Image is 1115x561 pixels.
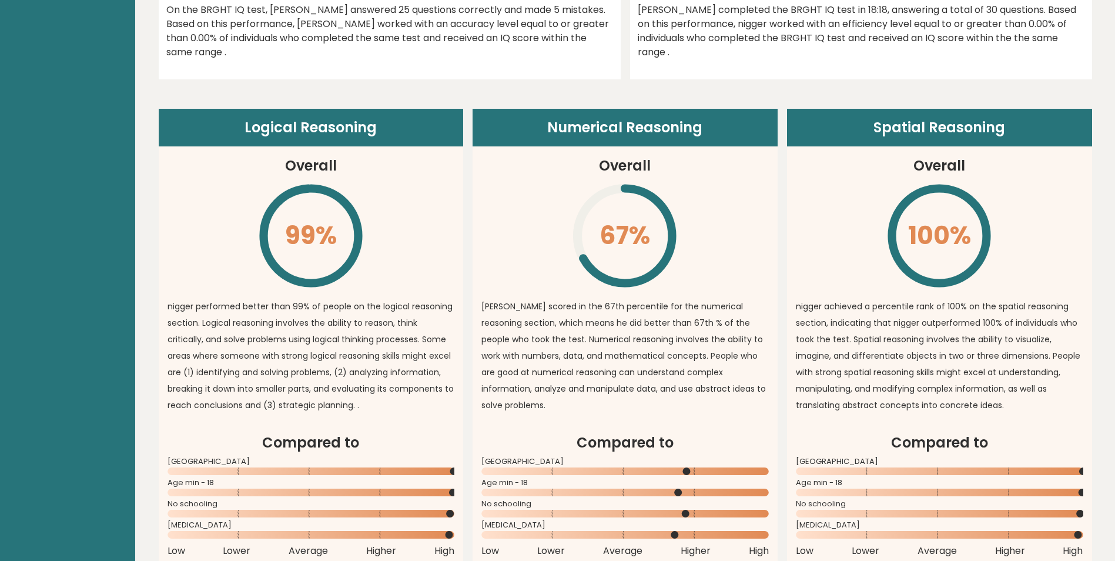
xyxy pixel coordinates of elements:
[168,480,455,485] span: Age min - 18
[918,544,957,558] span: Average
[481,432,769,453] h2: Compared to
[1063,544,1083,558] span: High
[159,109,464,146] header: Logical Reasoning
[481,523,769,527] span: [MEDICAL_DATA]
[481,459,769,464] span: [GEOGRAPHIC_DATA]
[681,544,711,558] span: Higher
[481,544,499,558] span: Low
[796,502,1083,506] span: No schooling
[168,523,455,527] span: [MEDICAL_DATA]
[796,298,1083,413] p: nigger achieved a percentile rank of 100% on the spatial reasoning section, indicating that nigge...
[571,182,678,289] svg: \
[796,459,1083,464] span: [GEOGRAPHIC_DATA]
[285,155,337,176] h3: Overall
[434,544,454,558] span: High
[168,432,455,453] h2: Compared to
[995,544,1025,558] span: Higher
[787,109,1092,146] header: Spatial Reasoning
[481,502,769,506] span: No schooling
[796,523,1083,527] span: [MEDICAL_DATA]
[481,298,769,413] p: [PERSON_NAME] scored in the 67th percentile for the numerical reasoning section, which means he d...
[168,544,185,558] span: Low
[289,544,328,558] span: Average
[852,544,879,558] span: Lower
[603,544,642,558] span: Average
[168,502,455,506] span: No schooling
[796,544,813,558] span: Low
[537,544,565,558] span: Lower
[913,155,965,176] h3: Overall
[796,432,1083,453] h2: Compared to
[638,3,1084,59] div: [PERSON_NAME] completed the BRGHT IQ test in 18:18, answering a total of 30 questions. Based on t...
[168,459,455,464] span: [GEOGRAPHIC_DATA]
[168,298,455,413] p: nigger performed better than 99% of people on the logical reasoning section. Logical reasoning in...
[223,544,250,558] span: Lower
[749,544,769,558] span: High
[796,480,1083,485] span: Age min - 18
[257,182,364,289] svg: \
[599,155,651,176] h3: Overall
[481,480,769,485] span: Age min - 18
[366,544,396,558] span: Higher
[473,109,778,146] header: Numerical Reasoning
[886,182,993,289] svg: \
[166,3,613,59] div: On the BRGHT IQ test, [PERSON_NAME] answered 25 questions correctly and made 5 mistakes. Based on...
